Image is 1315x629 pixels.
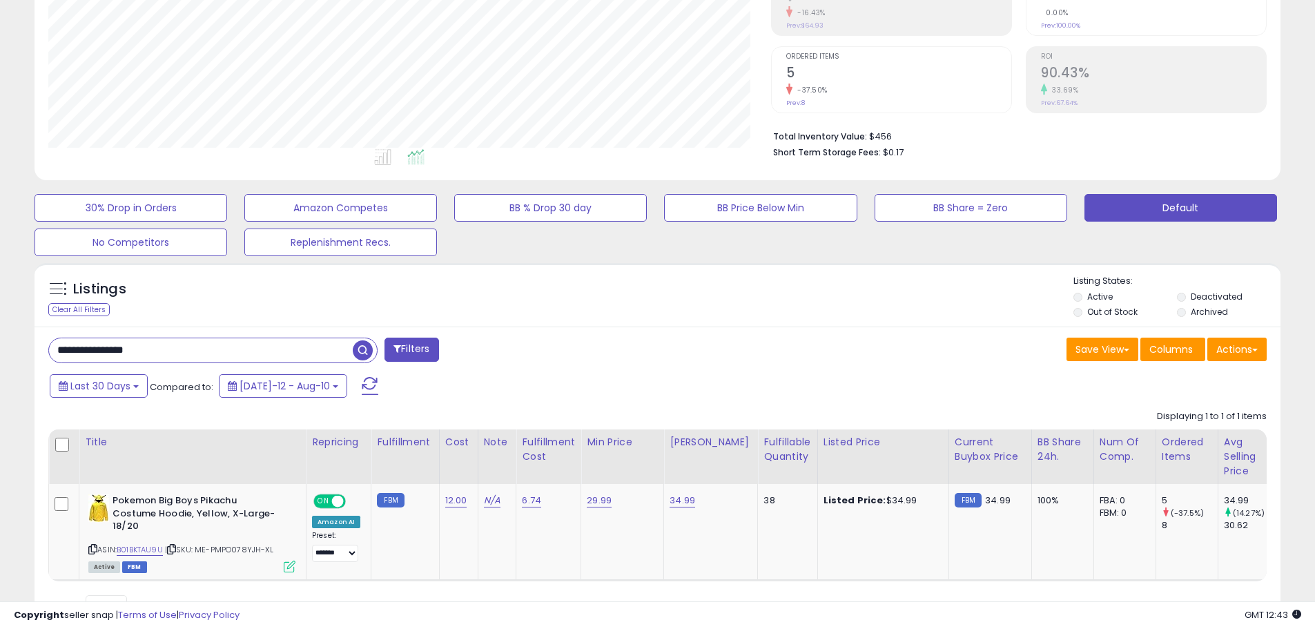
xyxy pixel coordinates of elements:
button: BB Share = Zero [875,194,1067,222]
div: Clear All Filters [48,303,110,316]
span: $0.17 [883,146,904,159]
div: Preset: [312,531,360,562]
span: All listings currently available for purchase on Amazon [88,561,120,573]
span: ON [315,496,332,507]
div: Repricing [312,435,365,449]
h2: 5 [786,65,1011,84]
button: Filters [384,338,438,362]
a: 12.00 [445,494,467,507]
div: 5 [1162,494,1218,507]
button: Actions [1207,338,1267,361]
button: 30% Drop in Orders [35,194,227,222]
button: No Competitors [35,229,227,256]
button: Replenishment Recs. [244,229,437,256]
div: Cost [445,435,472,449]
b: Short Term Storage Fees: [773,146,881,158]
button: BB % Drop 30 day [454,194,647,222]
span: ROI [1041,53,1266,61]
strong: Copyright [14,608,64,621]
span: OFF [344,496,366,507]
span: Ordered Items [786,53,1011,61]
a: 29.99 [587,494,612,507]
small: -37.50% [792,85,828,95]
button: Amazon Competes [244,194,437,222]
small: FBM [377,493,404,507]
span: 34.99 [985,494,1011,507]
span: Compared to: [150,380,213,394]
b: Listed Price: [824,494,886,507]
div: [PERSON_NAME] [670,435,752,449]
div: Note [484,435,511,449]
div: 100% [1038,494,1083,507]
div: 34.99 [1224,494,1280,507]
label: Active [1087,291,1113,302]
span: | SKU: ME-PMPO078YJH-XL [165,544,273,555]
a: 34.99 [670,494,695,507]
li: $456 [773,127,1256,144]
a: B01BKTAU9U [117,544,163,556]
button: Default [1084,194,1277,222]
button: Last 30 Days [50,374,148,398]
div: Current Buybox Price [955,435,1026,464]
a: Privacy Policy [179,608,240,621]
div: Num of Comp. [1100,435,1150,464]
small: (14.27%) [1233,507,1265,519]
a: 6.74 [522,494,541,507]
span: Columns [1149,342,1193,356]
h5: Listings [73,280,126,299]
div: FBM: 0 [1100,507,1145,519]
div: Displaying 1 to 1 of 1 items [1157,410,1267,423]
small: Prev: 100.00% [1041,21,1080,30]
small: FBM [955,493,982,507]
span: Show: entries [59,600,158,613]
div: Amazon AI [312,516,360,528]
small: (-37.5%) [1171,507,1204,519]
div: Fulfillable Quantity [763,435,811,464]
small: Prev: 8 [786,99,805,107]
div: FBA: 0 [1100,494,1145,507]
div: Fulfillment Cost [522,435,575,464]
div: $34.99 [824,494,938,507]
div: 30.62 [1224,519,1280,532]
span: 2025-09-10 12:43 GMT [1245,608,1301,621]
div: seller snap | | [14,609,240,622]
div: Listed Price [824,435,943,449]
small: 0.00% [1041,8,1069,18]
button: Save View [1066,338,1138,361]
img: 417ZPSCe4-L._SL40_.jpg [88,494,109,522]
div: ASIN: [88,494,295,571]
div: Ordered Items [1162,435,1212,464]
span: Last 30 Days [70,379,130,393]
span: [DATE]-12 - Aug-10 [240,379,330,393]
a: Terms of Use [118,608,177,621]
h2: 90.43% [1041,65,1266,84]
small: 33.69% [1047,85,1078,95]
div: Min Price [587,435,658,449]
div: Fulfillment [377,435,433,449]
small: Prev: 67.64% [1041,99,1078,107]
label: Out of Stock [1087,306,1138,318]
div: 8 [1162,519,1218,532]
label: Archived [1191,306,1228,318]
p: Listing States: [1073,275,1280,288]
small: Prev: $64.93 [786,21,824,30]
span: FBM [122,561,147,573]
div: BB Share 24h. [1038,435,1088,464]
b: Pokemon Big Boys Pikachu Costume Hoodie, Yellow, X-Large-18/20 [113,494,280,536]
button: Columns [1140,338,1205,361]
div: Title [85,435,300,449]
div: 38 [763,494,806,507]
small: -16.43% [792,8,826,18]
div: Avg Selling Price [1224,435,1274,478]
b: Total Inventory Value: [773,130,867,142]
label: Deactivated [1191,291,1243,302]
a: N/A [484,494,500,507]
button: [DATE]-12 - Aug-10 [219,374,347,398]
button: BB Price Below Min [664,194,857,222]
